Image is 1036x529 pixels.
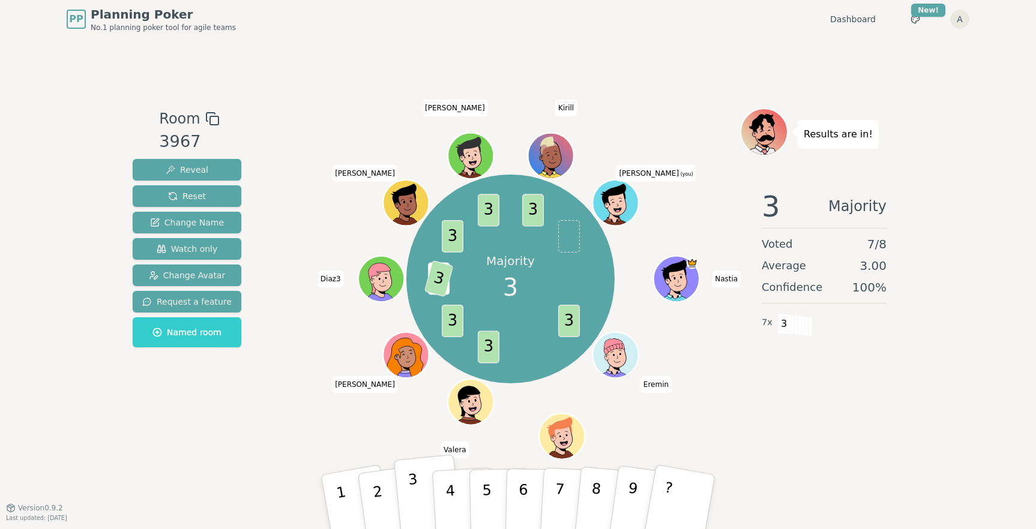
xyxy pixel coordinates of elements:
[157,243,218,255] span: Watch only
[679,172,693,177] span: (you)
[522,194,544,227] span: 3
[18,503,63,513] span: Version 0.9.2
[905,8,926,30] button: New!
[133,212,241,233] button: Change Name
[441,441,469,458] span: Click to change your name
[867,236,887,253] span: 7 / 8
[166,164,208,176] span: Reveal
[332,165,398,182] span: Click to change your name
[828,192,887,221] span: Majority
[150,217,224,229] span: Change Name
[762,316,772,329] span: 7 x
[852,279,887,296] span: 100 %
[594,181,637,224] button: Click to change your avatar
[442,305,463,337] span: 3
[640,376,672,393] span: Click to change your name
[442,220,463,253] span: 3
[712,270,741,287] span: Click to change your name
[503,269,518,305] span: 3
[616,165,696,182] span: Click to change your name
[558,305,580,337] span: 3
[69,12,83,26] span: PP
[777,314,791,334] span: 3
[424,260,453,297] span: 3
[67,6,236,32] a: PPPlanning PokerNo.1 planning poker tool for agile teams
[91,23,236,32] span: No.1 planning poker tool for agile teams
[830,13,876,25] a: Dashboard
[149,269,226,281] span: Change Avatar
[133,317,241,347] button: Named room
[133,159,241,181] button: Reveal
[477,194,499,227] span: 3
[950,10,969,29] button: A
[91,6,236,23] span: Planning Poker
[762,257,806,274] span: Average
[133,264,241,286] button: Change Avatar
[133,238,241,260] button: Watch only
[762,192,780,221] span: 3
[159,130,219,154] div: 3967
[152,326,221,338] span: Named room
[133,291,241,312] button: Request a feature
[555,100,577,116] span: Click to change your name
[860,257,887,274] span: 3.00
[6,503,63,513] button: Version0.9.2
[422,100,488,116] span: Click to change your name
[804,126,873,143] p: Results are in!
[911,4,945,17] div: New!
[486,253,535,269] p: Majority
[133,185,241,207] button: Reset
[762,236,793,253] span: Voted
[762,279,822,296] span: Confidence
[6,515,67,521] span: Last updated: [DATE]
[159,108,200,130] span: Room
[686,257,697,269] span: Nastia is the host
[477,331,499,363] span: 3
[318,270,344,287] span: Click to change your name
[168,190,206,202] span: Reset
[332,376,398,393] span: Click to change your name
[142,296,232,308] span: Request a feature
